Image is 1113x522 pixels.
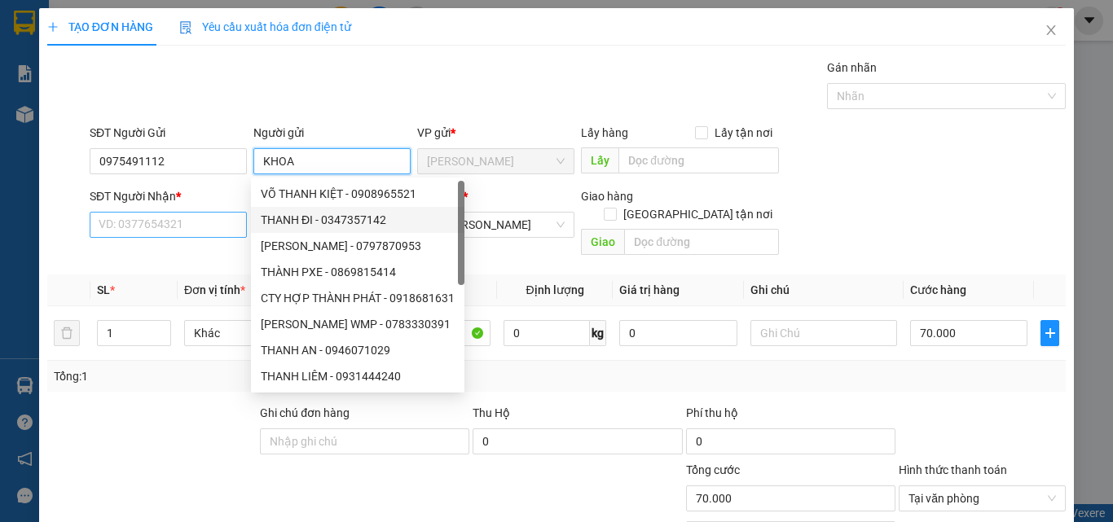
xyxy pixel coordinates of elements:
div: 0906149496 [156,72,287,95]
div: VŨ [156,53,287,72]
div: VÕ THANH KIỆT - 0908965521 [251,181,464,207]
div: SĐT Người Gửi [90,124,247,142]
input: Dọc đường [618,147,779,173]
div: VP [PERSON_NAME] [156,14,287,53]
div: Phí thu hộ [686,404,895,428]
div: THANH [14,50,144,70]
th: Ghi chú [744,274,904,306]
span: Khác [194,321,321,345]
div: THÀNH PXE - 0869815414 [261,263,455,281]
div: CTY HỢP THÀNH PHÁT - 0918681631 [251,285,464,311]
span: close [1045,24,1058,37]
span: Yêu cầu xuất hóa đơn điện tử [179,20,351,33]
div: 0917564699 [14,70,144,93]
div: SĐT Người Nhận [90,187,247,205]
div: THÀNH PXE - 0869815414 [251,259,464,285]
label: Gán nhãn [827,61,877,74]
input: 0 [619,320,737,346]
div: THANH HƯỜNG WMP - 0783330391 [251,311,464,337]
span: Lấy tận nơi [708,124,779,142]
span: plus [47,21,59,33]
div: [PERSON_NAME] - 0797870953 [261,237,455,255]
div: Tổng: 1 [54,367,431,385]
span: Định lượng [526,283,583,296]
span: kg [590,320,606,346]
div: THANH LIÊM - 0931444240 [251,363,464,389]
span: CC [153,105,173,122]
span: TẠO ĐƠN HÀNG [47,20,153,33]
input: Ghi Chú [750,320,897,346]
span: Gửi: [14,14,39,31]
span: Đơn vị tính [184,283,245,296]
div: Người gửi [253,124,411,142]
div: THANH AN - 0946071029 [261,341,455,359]
div: VÕ THANH KIỆT - 0908965521 [261,185,455,203]
input: Ghi chú đơn hàng [260,428,469,454]
span: [GEOGRAPHIC_DATA] tận nơi [617,205,779,223]
div: THANH ĐI - 0347357142 [261,211,455,229]
button: Close [1028,8,1074,54]
span: Giá trị hàng [619,283,680,296]
img: icon [179,21,192,34]
span: plus [1041,327,1058,340]
input: Dọc đường [624,229,779,255]
div: THANH LIÊM - 0931444240 [261,367,455,385]
span: VP Phan Rang [427,213,565,237]
span: Thu Hộ [473,406,510,419]
div: BÙI THANH THƯƠNG - 0797870953 [251,233,464,259]
div: VP gửi [417,124,574,142]
span: SL [97,283,110,296]
label: Hình thức thanh toán [899,463,1007,476]
span: Giao hàng [581,190,633,203]
label: Ghi chú đơn hàng [260,406,350,419]
span: Hồ Chí Minh [427,149,565,173]
div: THANH ĐI - 0347357142 [251,207,464,233]
span: Nhận: [156,15,195,33]
span: Lấy [581,147,618,173]
span: Cước hàng [910,283,966,296]
button: delete [54,320,80,346]
div: [PERSON_NAME] WMP - 0783330391 [261,315,455,333]
div: CTY HỢP THÀNH PHÁT - 0918681631 [261,289,455,307]
span: Giao [581,229,624,255]
div: [PERSON_NAME] [14,14,144,50]
div: THANH AN - 0946071029 [251,337,464,363]
span: Tổng cước [686,463,740,476]
button: plus [1040,320,1059,346]
span: Tại văn phòng [908,486,1056,511]
span: Lấy hàng [581,126,628,139]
